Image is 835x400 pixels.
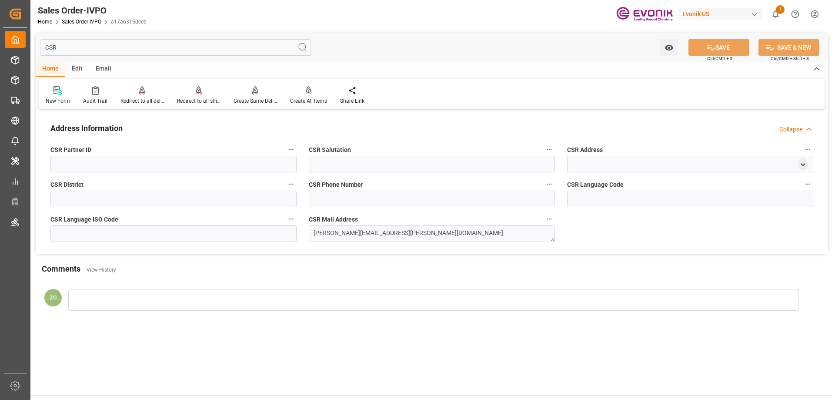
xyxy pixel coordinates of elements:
[802,144,813,155] button: CSR Address
[50,145,91,155] span: CSR Partner ID
[544,144,555,155] button: CSR Salutation
[89,62,118,77] div: Email
[785,4,805,24] button: Help Center
[758,39,819,56] button: SAVE & NEW
[83,97,107,105] div: Audit Trail
[567,145,603,155] span: CSR Address
[802,178,813,190] button: CSR Language Code
[50,122,123,134] h2: Address Information
[679,6,766,22] button: Evonik US
[707,55,732,62] span: Ctrl/CMD + S
[65,62,89,77] div: Edit
[38,4,147,17] div: Sales Order-IVPO
[688,39,749,56] button: SAVE
[309,225,555,242] textarea: [PERSON_NAME][EMAIL_ADDRESS][PERSON_NAME][DOMAIN_NAME]
[50,294,57,301] span: ZG
[50,215,118,224] span: CSR Language ISO Code
[771,55,809,62] span: Ctrl/CMD + Shift + S
[544,213,555,225] button: CSR Mail Address
[120,97,164,105] div: Redirect to all deliveries
[309,145,351,155] span: CSR Salutation
[285,213,297,225] button: CSR Language ISO Code
[309,180,363,189] span: CSR Phone Number
[779,125,802,134] div: Collapse
[660,39,678,56] button: open menu
[62,19,101,25] a: Sales Order-IVPO
[776,5,785,14] span: 1
[616,7,673,22] img: Evonik-brand-mark-Deep-Purple-RGB.jpeg_1700498283.jpeg
[567,180,624,189] span: CSR Language Code
[40,39,311,56] input: Search Fields
[285,178,297,190] button: CSR District
[679,8,762,20] div: Evonik US
[285,144,297,155] button: CSR Partner ID
[50,180,83,189] span: CSR District
[766,4,785,24] button: show 1 new notifications
[46,97,70,105] div: New Form
[340,97,364,105] div: Share Link
[87,267,116,273] a: View History
[290,97,327,105] div: Create All Items
[177,97,220,105] div: Redirect to all shipments
[42,263,80,275] h2: Comments
[234,97,277,105] div: Create Same Delivery Date
[38,19,52,25] a: Home
[309,215,358,224] span: CSR Mail Address
[544,178,555,190] button: CSR Phone Number
[798,158,808,170] div: open menu
[36,62,65,77] div: Home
